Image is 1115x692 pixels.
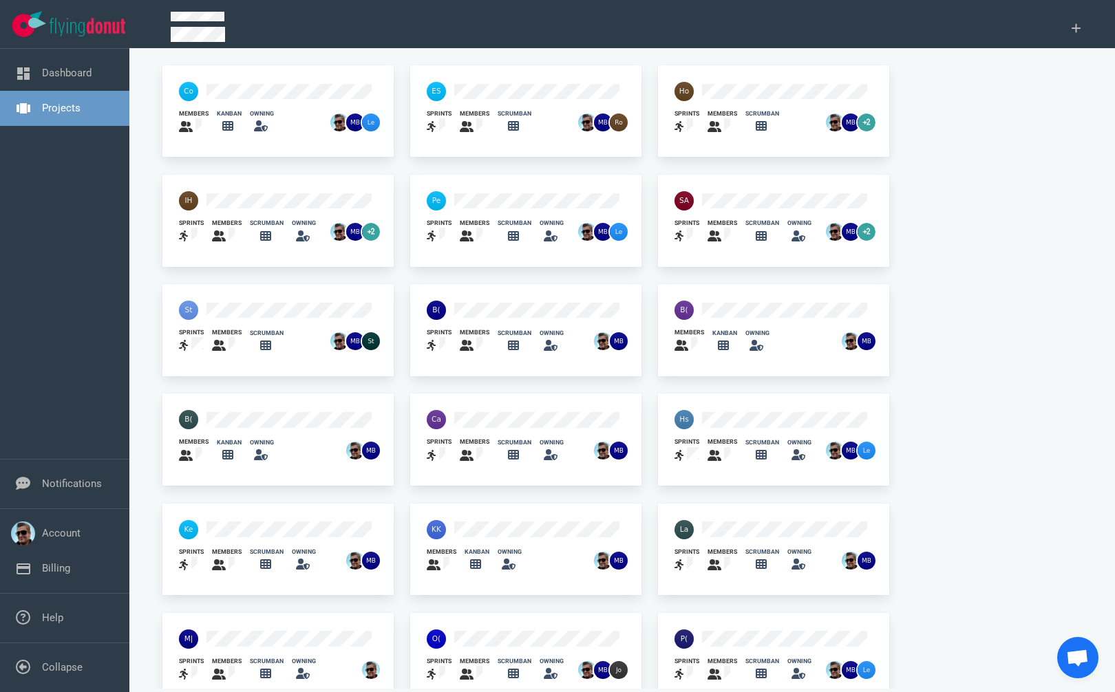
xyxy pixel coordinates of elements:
img: 40 [675,410,694,429]
div: owning [787,657,811,666]
div: scrumban [250,219,284,228]
img: 26 [826,661,844,679]
img: 26 [858,661,875,679]
a: members [708,548,737,574]
a: sprints [427,109,452,136]
a: members [460,219,489,245]
img: 26 [330,113,348,131]
img: 40 [179,82,198,101]
a: members [708,219,737,245]
img: 26 [842,442,860,459]
img: 26 [610,223,628,241]
img: 26 [610,113,628,131]
div: sprints [675,548,699,556]
div: scrumban [498,329,531,338]
div: kanban [712,329,737,338]
div: members [708,657,737,666]
div: members [212,657,242,666]
img: 26 [578,113,596,131]
div: owning [292,548,316,556]
a: members [212,657,242,683]
img: 26 [842,223,860,241]
img: 26 [858,442,875,459]
div: owning [540,329,564,338]
a: members [708,437,737,464]
img: 40 [427,301,446,320]
img: 26 [362,552,380,570]
img: 40 [675,191,694,210]
div: sprints [427,109,452,118]
div: sprints [179,219,204,228]
div: owning [540,438,564,447]
img: 26 [842,552,860,570]
div: members [179,437,209,446]
img: 26 [594,552,612,570]
img: 26 [594,332,612,350]
img: 40 [427,410,446,429]
a: sprints [179,657,204,683]
img: 26 [578,661,596,679]
div: sprints [675,219,699,228]
img: 26 [594,113,612,131]
a: members [675,328,704,354]
img: 26 [594,223,612,241]
img: Flying Donut text logo [50,18,125,36]
a: sprints [179,219,204,245]
a: sprints [427,219,452,245]
div: scrumban [745,438,779,447]
div: members [675,328,704,337]
img: 26 [346,223,364,241]
a: members [427,548,456,574]
a: sprints [179,328,204,354]
div: members [460,328,489,337]
div: members [212,328,242,337]
div: members [460,657,489,666]
img: 26 [362,661,380,679]
a: members [179,109,209,136]
div: scrumban [250,657,284,666]
div: kanban [217,438,242,447]
img: 26 [842,113,860,131]
img: 40 [179,191,198,210]
a: members [708,109,737,136]
div: members [460,437,489,446]
div: Open de chat [1057,637,1098,678]
img: 26 [330,332,348,350]
div: members [460,109,489,118]
div: scrumban [745,657,779,666]
img: 26 [842,661,860,679]
div: owning [250,438,274,447]
a: Billing [42,562,70,574]
a: Help [42,612,63,624]
div: scrumban [745,219,779,228]
div: owning [292,219,316,228]
img: 26 [362,332,380,350]
a: Projects [42,102,81,114]
text: +2 [863,118,870,126]
img: 40 [675,629,694,649]
div: owning [540,657,564,666]
div: members [427,548,456,556]
a: sprints [427,328,452,354]
div: members [212,219,242,228]
img: 40 [179,520,198,539]
div: owning [540,219,564,228]
img: 26 [610,661,628,679]
img: 26 [610,332,628,350]
div: sprints [179,328,204,337]
a: members [708,657,737,683]
img: 40 [427,82,446,101]
div: owning [250,109,274,118]
div: owning [292,657,316,666]
div: owning [498,548,522,556]
div: sprints [675,437,699,446]
img: 26 [826,223,844,241]
img: 26 [346,442,364,459]
a: members [460,657,489,683]
div: scrumban [498,109,531,118]
a: Dashboard [42,67,92,79]
img: 26 [842,332,860,350]
img: 40 [179,301,198,320]
a: members [212,219,242,245]
div: members [212,548,242,556]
